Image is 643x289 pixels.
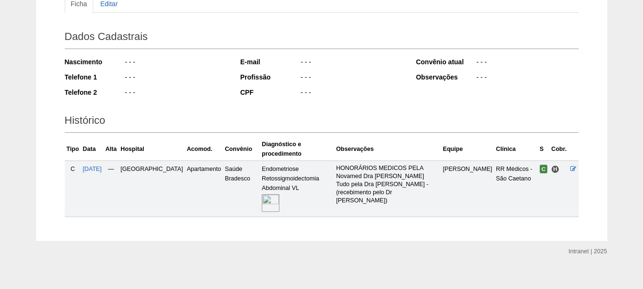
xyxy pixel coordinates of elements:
div: - - - [124,72,228,84]
a: [DATE] [83,166,102,172]
div: C [67,164,79,174]
th: Equipe [441,138,495,161]
div: - - - [300,57,403,69]
td: — [104,160,119,217]
th: Clínica [494,138,538,161]
td: Endometriose Retossigmoidectomia Abdominal VL [260,160,334,217]
p: HONORÁRIOS MEDICOS PELA Novamed Dra [PERSON_NAME] Tudo pela Dra [PERSON_NAME] - (recebimento pelo... [336,164,439,205]
div: Convênio atual [416,57,475,67]
div: - - - [300,72,403,84]
div: Intranet | 2025 [569,247,607,256]
th: Cobr. [549,138,568,161]
div: - - - [300,88,403,100]
div: Nascimento [65,57,124,67]
th: Convênio [223,138,260,161]
div: Telefone 2 [65,88,124,97]
div: - - - [124,57,228,69]
div: E-mail [240,57,300,67]
td: [PERSON_NAME] [441,160,495,217]
h2: Dados Cadastrais [65,27,579,49]
th: Diagnóstico e procedimento [260,138,334,161]
th: S [538,138,550,161]
th: Alta [104,138,119,161]
th: Data [81,138,104,161]
th: Acomod. [185,138,223,161]
div: - - - [124,88,228,100]
td: [GEOGRAPHIC_DATA] [119,160,185,217]
div: CPF [240,88,300,97]
span: Confirmada [540,165,548,173]
div: - - - [475,57,579,69]
th: Tipo [65,138,81,161]
td: RR Médicos - São Caetano [494,160,538,217]
h2: Histórico [65,111,579,133]
div: Observações [416,72,475,82]
div: Telefone 1 [65,72,124,82]
th: Observações [334,138,441,161]
td: Apartamento [185,160,223,217]
div: - - - [475,72,579,84]
span: Hospital [551,165,559,173]
th: Hospital [119,138,185,161]
td: Saúde Bradesco [223,160,260,217]
div: Profissão [240,72,300,82]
